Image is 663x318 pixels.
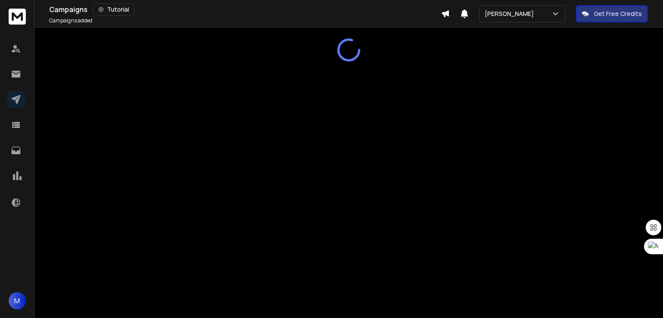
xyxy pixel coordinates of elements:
button: M [9,292,26,309]
div: Campaigns [49,3,441,16]
button: Tutorial [93,3,135,16]
p: Campaigns added [49,17,92,24]
button: Get Free Credits [576,5,648,22]
p: [PERSON_NAME] [485,9,537,18]
p: Get Free Credits [594,9,642,18]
